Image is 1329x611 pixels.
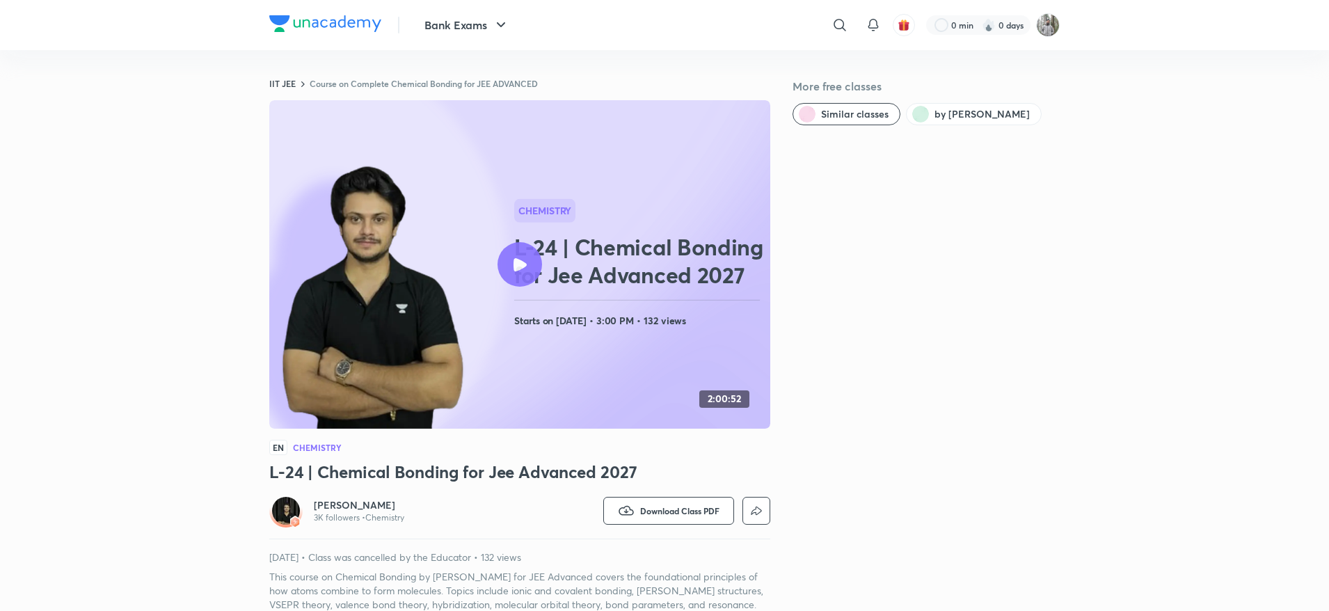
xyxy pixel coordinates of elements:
[514,312,765,330] h4: Starts on [DATE] • 3:00 PM • 132 views
[898,19,910,31] img: avatar
[893,14,915,36] button: avatar
[269,494,303,527] a: Avatarbadge
[314,498,404,512] a: [PERSON_NAME]
[1036,13,1060,37] img: Koushik Dhenki
[269,15,381,32] img: Company Logo
[640,505,719,516] span: Download Class PDF
[603,497,734,525] button: Download Class PDF
[269,15,381,35] a: Company Logo
[269,78,296,89] a: IIT JEE
[269,550,770,564] p: [DATE] • Class was cancelled by the Educator • 132 views
[708,393,741,405] h4: 2:00:52
[269,440,287,455] span: EN
[514,233,765,289] h2: L-24 | Chemical Bonding for Jee Advanced 2027
[906,103,1042,125] button: by Vishal Singh
[416,11,518,39] button: Bank Exams
[793,78,1060,95] h5: More free classes
[982,18,996,32] img: streak
[314,512,404,523] p: 3K followers • Chemistry
[934,107,1030,121] span: by Vishal Singh
[793,103,900,125] button: Similar classes
[310,78,538,89] a: Course on Complete Chemical Bonding for JEE ADVANCED
[269,461,770,483] h3: L-24 | Chemical Bonding for Jee Advanced 2027
[293,443,341,452] h4: Chemistry
[290,517,300,527] img: badge
[821,107,889,121] span: Similar classes
[272,497,300,525] img: Avatar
